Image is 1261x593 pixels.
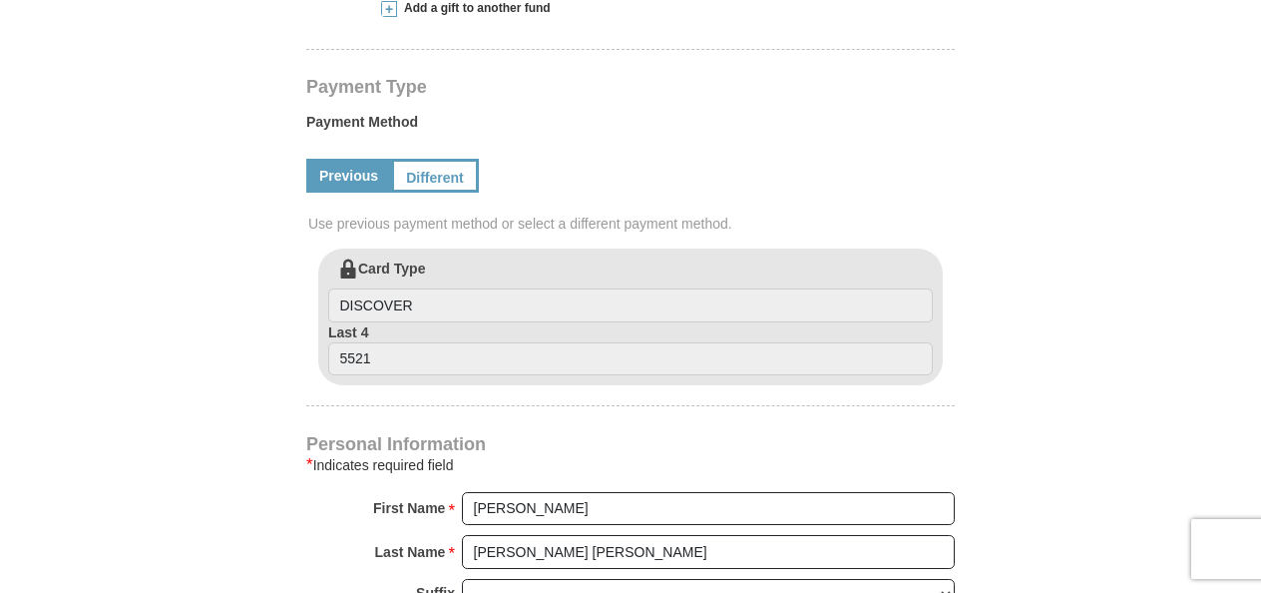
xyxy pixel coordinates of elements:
strong: Last Name [375,538,446,566]
input: Card Type [328,289,933,322]
span: Use previous payment method or select a different payment method. [308,214,957,234]
strong: First Name [373,494,445,522]
a: Previous [306,159,391,193]
label: Card Type [328,259,933,322]
h4: Payment Type [306,79,955,95]
input: Last 4 [328,342,933,376]
label: Last 4 [328,322,933,376]
div: Indicates required field [306,453,955,477]
label: Payment Method [306,112,955,142]
h4: Personal Information [306,436,955,452]
a: Different [391,159,479,193]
